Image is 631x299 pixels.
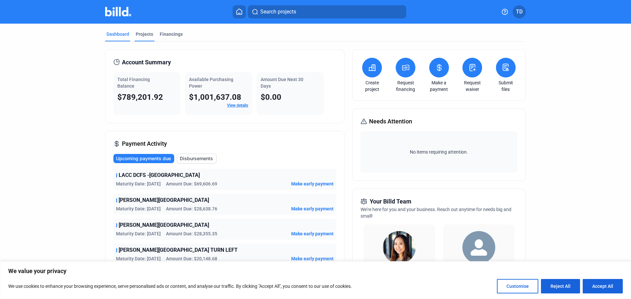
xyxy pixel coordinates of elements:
button: Search projects [248,5,406,18]
span: Amount Due Next 30 Days [261,77,303,89]
button: Accept All [583,279,623,293]
span: Maturity Date: [DATE] [116,255,161,262]
button: Disbursements [177,154,217,163]
span: [PERSON_NAME][GEOGRAPHIC_DATA] TURN LEFT [119,246,238,254]
span: $1,001,637.08 [189,93,241,102]
span: Available Purchasing Power [189,77,233,89]
button: Make early payment [291,181,334,187]
a: Submit files [494,79,517,93]
span: Amount Due: $28,355.35 [166,230,217,237]
button: Make early payment [291,255,334,262]
a: View details [227,103,248,108]
span: Maturity Date: [DATE] [116,205,161,212]
span: We're here for you and your business. Reach out anytime for needs big and small! [361,207,511,219]
span: TD [516,8,523,16]
span: LACC DCFS -[GEOGRAPHIC_DATA] [119,171,200,179]
span: No items requiring attention. [363,149,514,155]
span: Search projects [260,8,296,16]
span: [PERSON_NAME][GEOGRAPHIC_DATA] [119,196,209,204]
button: TD [513,5,526,18]
a: Create project [361,79,384,93]
div: Financings [160,31,183,37]
img: Territory Manager [462,231,495,264]
span: [PERSON_NAME][GEOGRAPHIC_DATA] [119,221,209,229]
button: Upcoming payments due [113,154,174,163]
span: Amount Due: $28,638.76 [166,205,217,212]
button: Make early payment [291,205,334,212]
span: Disbursements [180,155,213,162]
span: Maturity Date: [DATE] [116,181,161,187]
span: $0.00 [261,93,281,102]
span: Account Summary [122,58,171,67]
a: Request waiver [461,79,484,93]
p: We use cookies to enhance your browsing experience, serve personalised ads or content, and analys... [8,282,352,290]
span: Amount Due: $20,148.68 [166,255,217,262]
a: Make a payment [428,79,451,93]
span: Your Billd Team [370,197,411,206]
span: Amount Due: $69,606.69 [166,181,217,187]
div: Projects [136,31,153,37]
button: Reject All [541,279,580,293]
span: Maturity Date: [DATE] [116,230,161,237]
div: Dashboard [106,31,129,37]
span: Payment Activity [122,139,167,148]
a: Request financing [394,79,417,93]
span: Needs Attention [369,117,412,126]
img: Relationship Manager [383,231,416,264]
button: Make early payment [291,230,334,237]
span: $789,201.92 [117,93,163,102]
span: Total Financing Balance [117,77,150,89]
img: Billd Company Logo [105,7,131,16]
p: We value your privacy [8,267,623,275]
button: Customise [497,279,538,293]
span: Upcoming payments due [116,155,171,162]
